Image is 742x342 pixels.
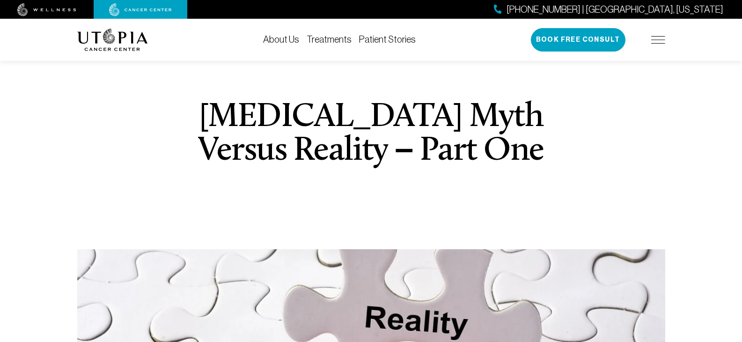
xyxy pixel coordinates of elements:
[263,34,299,45] a: About Us
[507,3,723,16] span: [PHONE_NUMBER] | [GEOGRAPHIC_DATA], [US_STATE]
[531,28,625,52] button: Book Free Consult
[494,3,723,16] a: [PHONE_NUMBER] | [GEOGRAPHIC_DATA], [US_STATE]
[651,36,665,44] img: icon-hamburger
[109,3,172,16] img: cancer center
[307,34,352,45] a: Treatments
[359,34,416,45] a: Patient Stories
[17,3,76,16] img: wellness
[77,29,148,51] img: logo
[184,101,558,168] h1: [MEDICAL_DATA] Myth Versus Reality – Part One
